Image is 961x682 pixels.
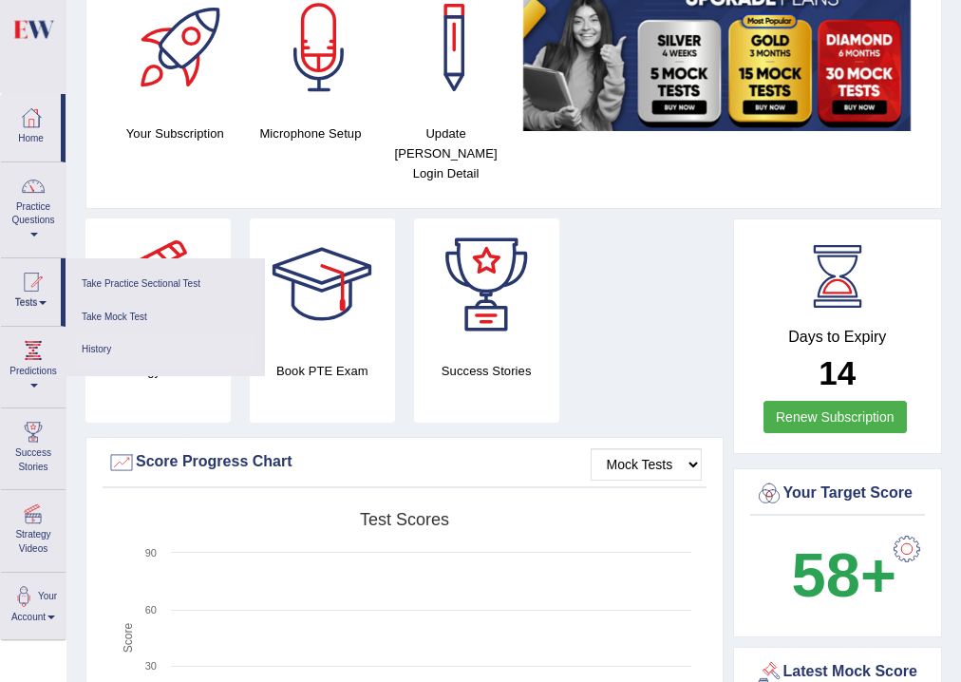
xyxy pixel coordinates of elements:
[117,123,234,143] h4: Your Subscription
[763,401,907,433] a: Renew Subscription
[75,333,255,367] a: History
[250,361,395,381] h4: Book PTE Exam
[145,547,157,559] text: 90
[1,573,66,635] a: Your Account
[1,408,66,483] a: Success Stories
[253,123,369,143] h4: Microphone Setup
[1,162,66,252] a: Practice Questions
[75,268,255,301] a: Take Practice Sectional Test
[122,623,135,654] tspan: Score
[387,123,504,183] h4: Update [PERSON_NAME] Login Detail
[792,540,896,610] b: 58+
[819,354,856,391] b: 14
[1,258,61,320] a: Tests
[75,301,255,334] a: Take Mock Test
[1,327,66,402] a: Predictions
[360,510,449,529] tspan: Test scores
[1,94,61,156] a: Home
[1,490,66,565] a: Strategy Videos
[755,480,921,508] div: Your Target Score
[755,329,921,346] h4: Days to Expiry
[107,448,702,477] div: Score Progress Chart
[145,604,157,616] text: 60
[145,660,157,672] text: 30
[414,361,559,381] h4: Success Stories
